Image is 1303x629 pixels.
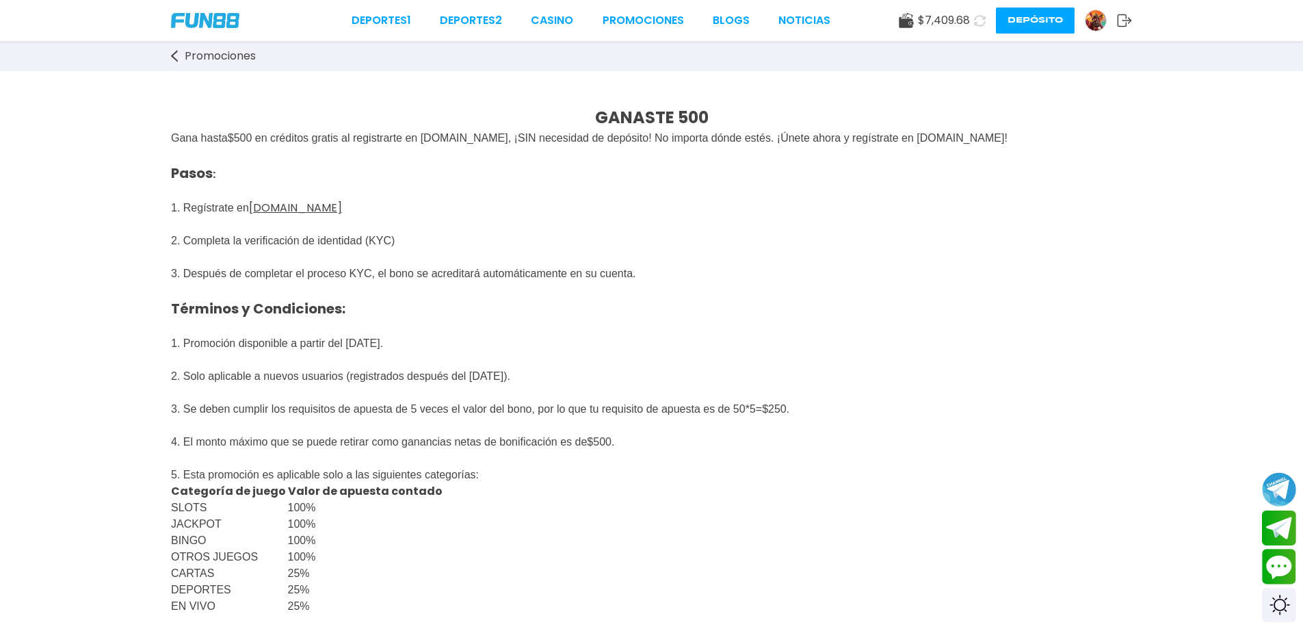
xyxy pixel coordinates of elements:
[171,436,587,448] span: 4. El monto máximo que se puede retirar como ganancias netas de bonificación es de
[1262,549,1296,585] button: Contact customer service
[171,584,231,595] span: DEPORTES
[593,436,614,448] span: 500.
[1262,511,1296,546] button: Join telegram
[171,299,345,318] strong: Términos y Condiciones:
[1085,10,1117,31] a: Avatar
[440,12,502,29] a: Deportes2
[171,567,214,579] span: CARTAS
[228,132,234,144] span: $
[762,403,768,415] span: $
[918,12,970,29] span: $ 7,409.68
[288,600,310,612] span: 25%
[171,13,239,28] img: Company Logo
[171,502,207,513] span: SLOTS
[778,12,830,29] a: NOTICIAS
[1262,472,1296,507] button: Join telegram channel
[352,12,411,29] a: Deportes1
[288,483,443,499] strong: Valor de apuesta contado
[171,164,213,183] span: Pasos
[288,502,316,513] span: 100%
[171,600,215,612] span: EN VIVO
[768,403,789,415] span: 250.
[587,436,593,448] span: $
[171,483,286,499] strong: Categoría de juego
[1262,588,1296,622] div: Switch theme
[288,535,316,546] span: 100%
[171,518,222,530] span: JACKPOT
[249,200,342,216] a: [DOMAIN_NAME]
[713,12,750,29] a: BLOGS
[171,469,479,480] span: 5. Esta promoción es aplicable solo a las siguientes categorías:
[171,166,215,182] strong: :
[996,8,1075,34] button: Depósito
[288,584,310,595] span: 25%
[603,12,684,29] a: Promociones
[171,149,762,415] span: 1. Regístrate en 2. Completa la verificación de identidad (KYC) 3. Después de completar el proces...
[171,535,207,546] span: BINGO
[288,551,316,563] span: 100%
[288,518,316,530] span: 100%
[171,132,228,144] span: Gana hasta
[595,106,709,129] strong: GANASTE 500
[185,48,256,64] span: Promociones
[1085,10,1106,31] img: Avatar
[288,567,310,579] span: 25%
[171,48,269,64] a: Promociones
[531,12,573,29] a: CASINO
[171,551,258,563] span: OTROS JUEGOS
[234,132,1008,144] span: 500 en créditos gratis al registrarte en [DOMAIN_NAME], ¡SIN necesidad de depósito! No importa dó...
